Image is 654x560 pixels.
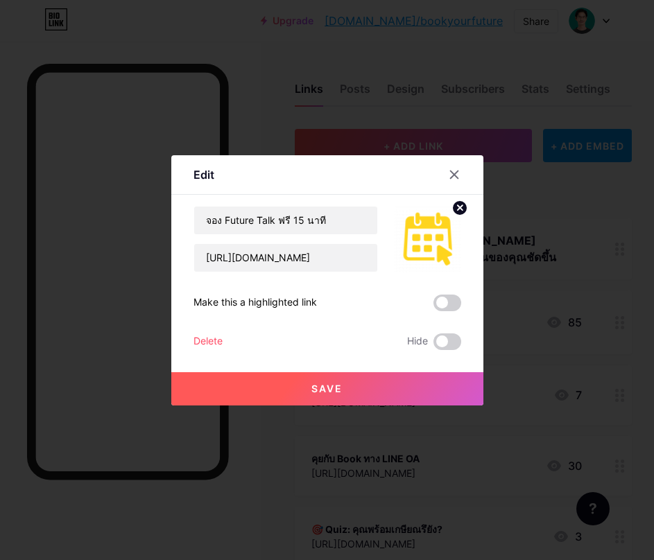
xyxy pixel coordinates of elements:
[171,372,483,405] button: Save
[395,206,461,272] img: link_thumbnail
[193,295,317,311] div: Make this a highlighted link
[193,333,223,350] div: Delete
[193,166,214,183] div: Edit
[311,383,343,394] span: Save
[407,333,428,350] span: Hide
[194,244,377,272] input: URL
[194,207,377,234] input: Title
